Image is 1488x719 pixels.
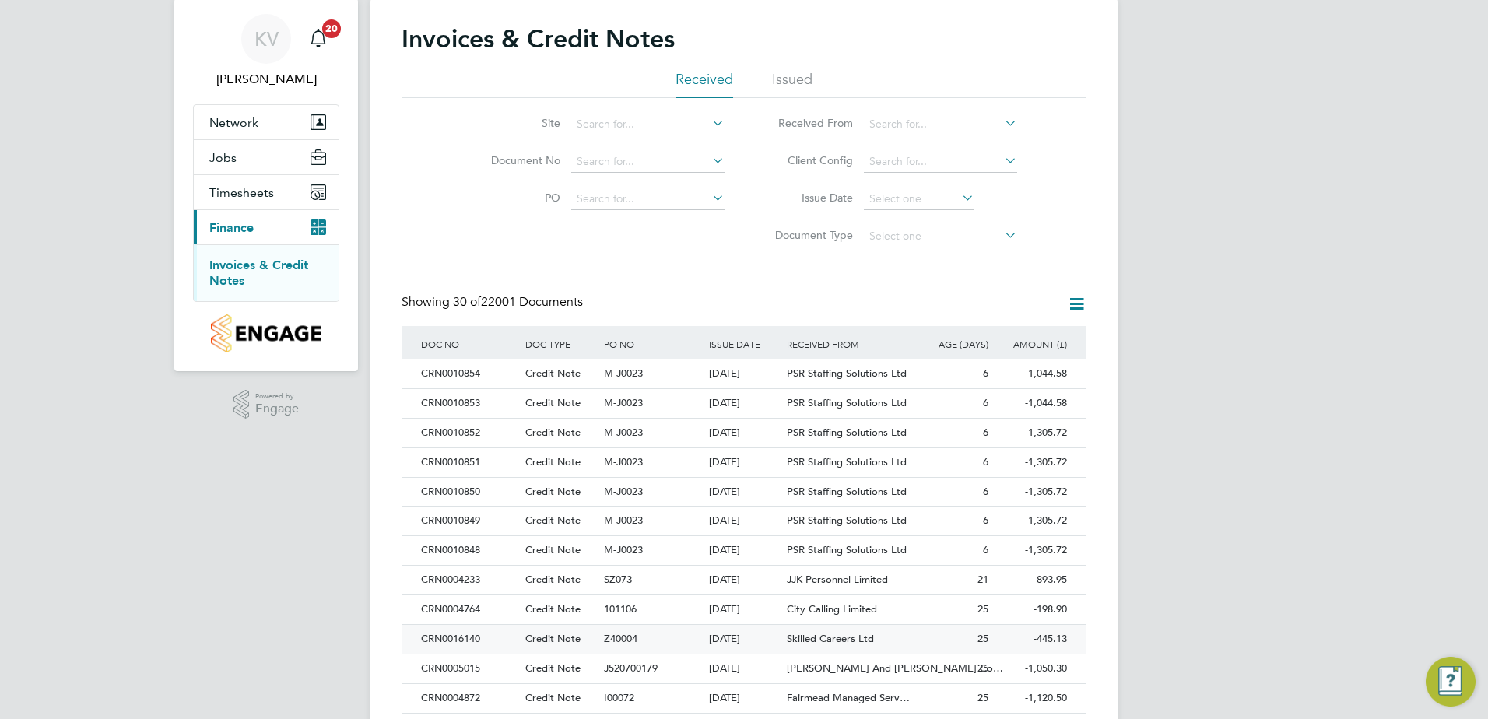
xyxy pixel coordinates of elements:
div: CRN0004233 [417,566,521,594]
div: -893.95 [992,566,1071,594]
span: 6 [983,367,988,380]
span: Z40004 [604,632,637,645]
div: CRN0010850 [417,478,521,507]
span: Credit Note [525,485,581,498]
div: [DATE] [705,478,784,507]
div: DOC NO [417,326,521,362]
span: Timesheets [209,185,274,200]
button: Finance [194,210,339,244]
input: Search for... [864,151,1017,173]
label: Document No [471,153,560,167]
label: Site [471,116,560,130]
a: KV[PERSON_NAME] [193,14,339,89]
span: Finance [209,220,254,235]
button: Network [194,105,339,139]
span: J520700179 [604,661,658,675]
input: Search for... [571,151,725,173]
div: RECEIVED FROM [783,326,914,362]
span: JJK Personnel Limited [787,573,888,586]
div: AMOUNT (£) [992,326,1071,362]
div: CRN0010854 [417,359,521,388]
span: M-J0023 [604,514,643,527]
div: [DATE] [705,654,784,683]
input: Select one [864,188,974,210]
span: M-J0023 [604,543,643,556]
div: [DATE] [705,359,784,388]
div: CRN0010848 [417,536,521,565]
span: PSR Staffing Solutions Ltd [787,543,907,556]
div: PO NO [600,326,704,362]
span: Credit Note [525,426,581,439]
div: Finance [194,244,339,301]
div: -1,305.72 [992,507,1071,535]
div: -1,305.72 [992,536,1071,565]
div: Showing [402,294,586,310]
span: Credit Note [525,602,581,616]
span: SZ073 [604,573,632,586]
span: Skilled Careers Ltd [787,632,874,645]
div: -1,050.30 [992,654,1071,683]
span: 6 [983,514,988,527]
span: City Calling Limited [787,602,877,616]
label: Issue Date [763,191,853,205]
span: PSR Staffing Solutions Ltd [787,367,907,380]
div: DOC TYPE [521,326,600,362]
input: Search for... [864,114,1017,135]
div: -1,120.50 [992,684,1071,713]
label: PO [471,191,560,205]
span: Credit Note [525,543,581,556]
span: M-J0023 [604,396,643,409]
span: Kyle Vause [193,70,339,89]
label: Client Config [763,153,853,167]
div: AGE (DAYS) [914,326,992,362]
div: [DATE] [705,625,784,654]
div: [DATE] [705,507,784,535]
div: [DATE] [705,389,784,418]
span: 30 of [453,294,481,310]
span: PSR Staffing Solutions Ltd [787,485,907,498]
button: Engage Resource Center [1426,657,1476,707]
span: 6 [983,426,988,439]
button: Timesheets [194,175,339,209]
span: Powered by [255,390,299,403]
li: Received [676,70,733,98]
span: [PERSON_NAME] And [PERSON_NAME] Co… [787,661,1003,675]
span: 6 [983,396,988,409]
span: 6 [983,485,988,498]
span: M-J0023 [604,485,643,498]
span: 25 [977,661,988,675]
img: countryside-properties-logo-retina.png [211,314,321,352]
span: PSR Staffing Solutions Ltd [787,396,907,409]
span: Credit Note [525,573,581,586]
span: 20 [322,19,341,38]
a: 20 [303,14,334,64]
div: CRN0010852 [417,419,521,447]
span: Credit Note [525,367,581,380]
span: 101106 [604,602,637,616]
span: KV [254,29,279,49]
span: Credit Note [525,691,581,704]
div: CRN0010851 [417,448,521,477]
div: CRN0004764 [417,595,521,624]
span: Credit Note [525,632,581,645]
label: Document Type [763,228,853,242]
div: -1,044.58 [992,389,1071,418]
button: Jobs [194,140,339,174]
div: [DATE] [705,419,784,447]
div: -1,044.58 [992,359,1071,388]
div: -198.90 [992,595,1071,624]
span: Credit Note [525,396,581,409]
span: Network [209,115,258,130]
a: Go to home page [193,314,339,352]
div: -445.13 [992,625,1071,654]
div: [DATE] [705,684,784,713]
span: I00072 [604,691,634,704]
span: Jobs [209,150,237,165]
span: M-J0023 [604,455,643,468]
span: 22001 Documents [453,294,583,310]
span: 25 [977,632,988,645]
div: CRN0010849 [417,507,521,535]
div: [DATE] [705,448,784,477]
span: M-J0023 [604,367,643,380]
span: Credit Note [525,455,581,468]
